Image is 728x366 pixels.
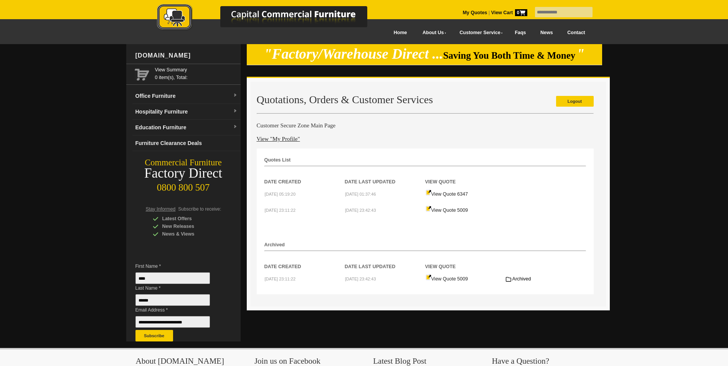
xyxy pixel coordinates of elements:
[264,242,285,247] strong: Archived
[126,168,241,179] div: Factory Direct
[425,167,506,186] th: View Quote
[515,9,527,16] span: 0
[426,208,468,213] a: View Quote 5009
[508,24,533,41] a: Faqs
[425,251,506,270] th: View Quote
[463,10,487,15] a: My Quotes
[136,4,404,34] a: Capital Commercial Furniture Logo
[155,66,238,74] a: View Summary
[345,251,425,270] th: Date Last Updated
[135,330,173,341] button: Subscribe
[178,206,221,212] span: Subscribe to receive:
[512,276,531,282] span: Archived
[135,284,221,292] span: Last Name *
[135,262,221,270] span: First Name *
[265,208,296,213] small: [DATE] 23:11:22
[414,24,451,41] a: About Us
[556,96,594,107] a: Logout
[345,208,376,213] small: [DATE] 23:42:43
[490,10,527,15] a: View Cart0
[426,191,468,197] a: View Quote 6347
[153,230,226,238] div: News & Views
[533,24,560,41] a: News
[345,277,376,281] small: [DATE] 23:42:43
[451,24,507,41] a: Customer Service
[155,66,238,80] span: 0 item(s), Total:
[135,316,210,328] input: Email Address *
[257,94,594,106] h2: Quotations, Orders & Customer Services
[426,190,431,196] img: Quote-icon
[265,277,296,281] small: [DATE] 23:11:22
[426,276,468,282] a: View Quote 5009
[264,157,291,163] strong: Quotes List
[132,120,241,135] a: Education Furnituredropdown
[132,135,241,151] a: Furniture Clearance Deals
[146,206,176,212] span: Stay Informed
[443,50,576,61] span: Saving You Both Time & Money
[426,206,431,212] img: Quote-icon
[257,122,594,129] h4: Customer Secure Zone Main Page
[136,4,404,32] img: Capital Commercial Furniture Logo
[135,272,210,284] input: First Name *
[132,88,241,104] a: Office Furnituredropdown
[126,157,241,168] div: Commercial Furniture
[265,192,296,196] small: [DATE] 05:19:20
[153,223,226,230] div: New Releases
[153,215,226,223] div: Latest Offers
[126,178,241,193] div: 0800 800 507
[233,125,238,129] img: dropdown
[491,10,527,15] strong: View Cart
[426,274,431,280] img: Quote-icon
[135,306,221,314] span: Email Address *
[135,294,210,306] input: Last Name *
[577,46,585,62] em: "
[233,93,238,98] img: dropdown
[264,251,345,270] th: Date Created
[345,167,425,186] th: Date Last Updated
[257,136,300,142] a: View "My Profile"
[132,104,241,120] a: Hospitality Furnituredropdown
[560,24,592,41] a: Contact
[345,192,376,196] small: [DATE] 01:37:46
[233,109,238,114] img: dropdown
[132,44,241,67] div: [DOMAIN_NAME]
[264,46,443,62] em: "Factory/Warehouse Direct ...
[264,167,345,186] th: Date Created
